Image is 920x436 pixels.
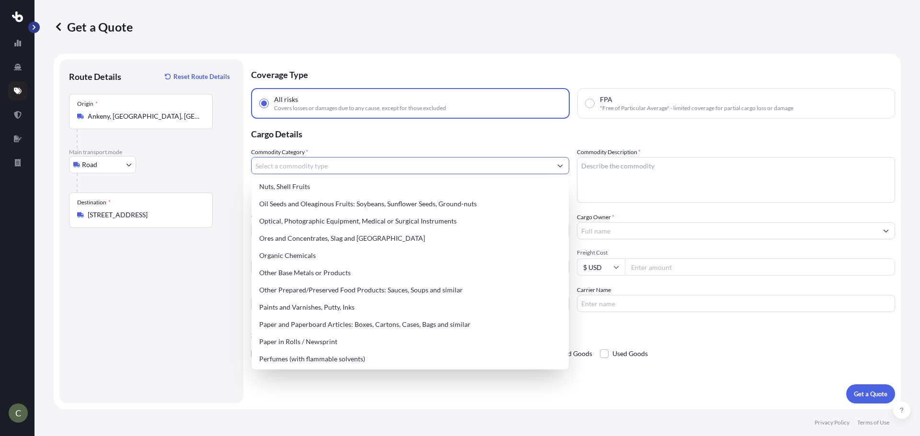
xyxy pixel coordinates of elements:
[255,333,565,350] div: Paper in Rolls / Newsprint
[857,419,889,426] p: Terms of Use
[77,100,98,108] div: Origin
[274,95,298,104] span: All risks
[251,212,569,220] span: Commodity Value
[251,285,299,295] label: Booking Reference
[255,230,565,247] div: Ores and Concentrates, Slag and [GEOGRAPHIC_DATA]
[82,160,97,169] span: Road
[600,104,793,112] span: "Free of Particular Average" - limited coverage for partial cargo loss or damage
[251,295,569,312] input: Your internal reference
[252,157,552,174] input: Select a commodity type
[577,295,895,312] input: Enter name
[577,147,641,157] label: Commodity Description
[577,222,877,239] input: Full name
[600,95,612,104] span: FPA
[251,249,280,258] span: Load Type
[251,119,895,147] p: Cargo Details
[815,419,850,426] p: Privacy Policy
[69,156,136,173] button: Select transport
[88,210,201,220] input: Destination
[612,347,648,361] span: Used Goods
[577,249,895,257] span: Freight Cost
[173,72,230,81] p: Reset Route Details
[274,104,446,112] span: Covers losses or damages due to any cause, except for those excluded
[54,19,133,34] p: Get a Quote
[255,316,565,333] div: Paper and Paperboard Articles: Boxes, Cartons, Cases, Bags and similar
[255,247,565,264] div: Organic Chemicals
[77,199,111,206] div: Destination
[69,71,121,82] p: Route Details
[255,281,565,299] div: Other Prepared/Preserved Food Products: Sauces, Soups and similar
[69,148,234,156] p: Main transport mode
[255,299,565,316] div: Paints and Varnishes, Putty, Inks
[255,264,565,281] div: Other Base Metals or Products
[625,258,895,276] input: Enter amount
[255,195,565,212] div: Oil Seeds and Oleaginous Fruits: Soybeans, Sunflower Seeds, Ground-nuts
[577,212,614,222] label: Cargo Owner
[88,112,201,121] input: Origin
[251,59,895,88] p: Coverage Type
[550,347,592,361] span: Bagged Goods
[15,408,21,418] span: C
[577,285,611,295] label: Carrier Name
[255,350,565,368] div: Perfumes (with flammable solvents)
[877,222,895,239] button: Show suggestions
[251,331,895,339] p: Special Conditions
[251,147,308,157] label: Commodity Category
[255,178,565,195] div: Nuts, Shell Fruits
[255,212,565,230] div: Optical, Photographic Equipment, Medical or Surgical Instruments
[854,389,887,399] p: Get a Quote
[552,157,569,174] button: Show suggestions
